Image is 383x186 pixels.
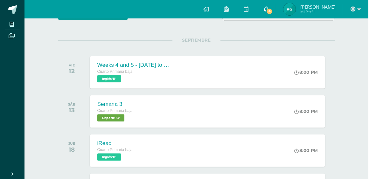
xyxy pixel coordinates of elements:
[306,72,331,78] div: 8:00 PM
[72,70,78,78] div: 12
[71,152,78,159] div: 18
[306,154,331,160] div: 8:00 PM
[101,154,138,158] span: Cuarto Primaria baja
[101,65,178,71] div: Weeks 4 and 5 - [DATE] to [DATE]
[277,8,284,15] span: 4
[312,10,349,15] span: Mi Perfil
[71,147,78,152] div: JUE
[179,39,229,45] span: SEPTIEMBRE
[101,72,138,77] span: Cuarto Primaria baja
[101,78,126,86] span: Inglés 'B'
[101,105,138,112] div: Semana 3
[72,66,78,70] div: VIE
[295,3,308,16] img: 6fd9426ab40bbd33758d563463ca1e77.png
[306,113,331,119] div: 8:00 PM
[101,119,129,127] span: Deporte 'B'
[101,160,126,167] span: Inglés 'B'
[312,4,349,10] span: [PERSON_NAME]
[71,111,79,119] div: 13
[101,113,138,117] span: Cuarto Primaria baja
[101,146,138,153] div: iRead
[71,107,79,111] div: SÁB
